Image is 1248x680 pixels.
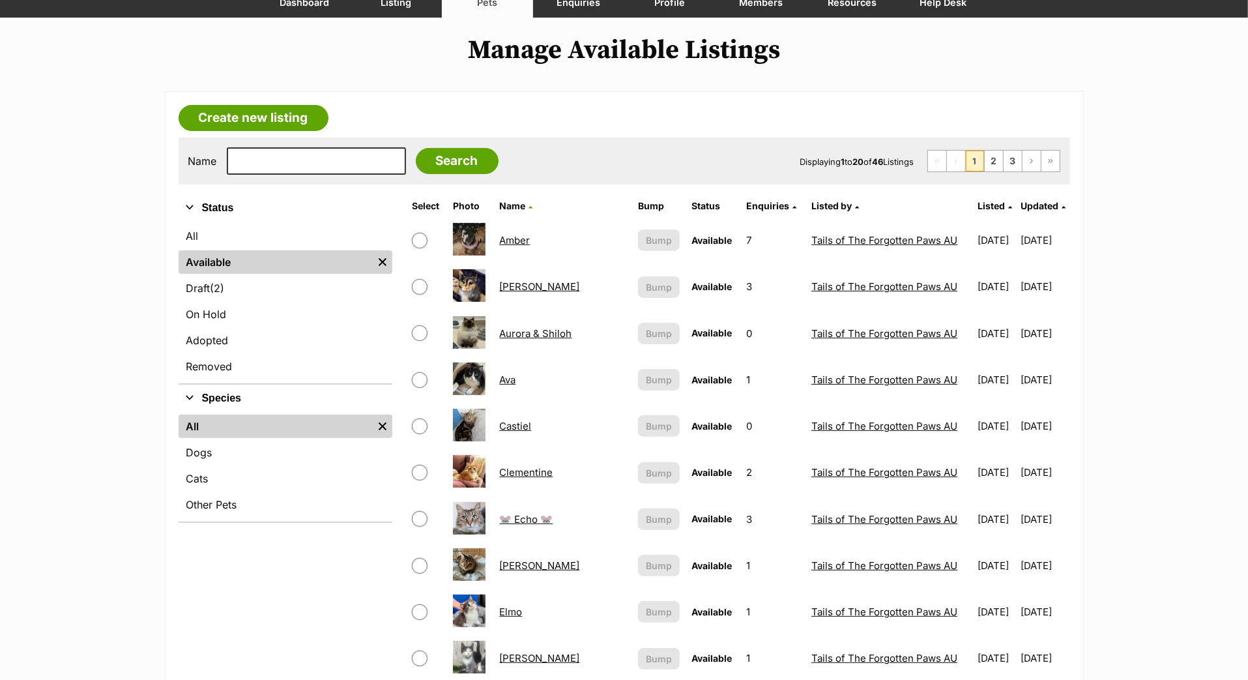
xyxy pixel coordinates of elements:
th: Status [686,196,740,216]
td: [DATE] [1021,311,1069,356]
td: 2 [741,450,805,495]
button: Bump [638,415,680,437]
td: [DATE] [1021,589,1069,634]
td: 0 [741,311,805,356]
strong: 46 [873,156,884,167]
th: Photo [448,196,493,216]
a: On Hold [179,303,392,326]
span: Bump [646,512,672,526]
a: Clementine [499,466,553,479]
button: Bump [638,369,680,391]
span: Available [691,467,732,478]
span: Available [691,560,732,571]
a: Tails of The Forgotten Paws AU [811,420,957,432]
a: Other Pets [179,493,392,516]
nav: Pagination [927,150,1060,172]
span: Available [691,421,732,432]
td: 1 [741,357,805,402]
a: Remove filter [373,415,392,438]
span: Bump [646,280,672,294]
strong: 20 [853,156,864,167]
a: Page 2 [985,151,1003,171]
button: Bump [638,509,680,530]
a: Tails of The Forgotten Paws AU [811,466,957,479]
a: Listed by [811,200,859,211]
span: Bump [646,605,672,619]
a: Dogs [179,441,392,464]
td: [DATE] [1021,450,1069,495]
span: Bump [646,559,672,572]
a: [PERSON_NAME] [499,280,579,293]
label: Name [188,155,217,167]
span: Available [691,513,732,524]
span: Listed [978,200,1005,211]
a: Tails of The Forgotten Paws AU [811,280,957,293]
a: Ava [499,374,515,386]
td: [DATE] [1021,543,1069,588]
span: Name [499,200,525,211]
td: [DATE] [972,357,1020,402]
td: [DATE] [1021,497,1069,542]
a: Updated [1021,200,1066,211]
span: Bump [646,373,672,387]
button: Bump [638,648,680,670]
td: [DATE] [972,543,1020,588]
span: Available [691,235,732,246]
td: 3 [741,264,805,309]
span: First page [928,151,946,171]
td: [DATE] [1021,404,1069,449]
span: Bump [646,327,672,340]
a: Last page [1041,151,1060,171]
a: All [179,415,373,438]
td: [DATE] [1021,264,1069,309]
a: [PERSON_NAME] [499,559,579,572]
a: Tails of The Forgotten Paws AU [811,652,957,664]
span: Bump [646,233,672,247]
td: [DATE] [972,218,1020,263]
td: [DATE] [1021,218,1069,263]
a: All [179,224,392,248]
a: Tails of The Forgotten Paws AU [811,374,957,386]
span: Page 1 [966,151,984,171]
a: Listed [978,200,1012,211]
a: Removed [179,355,392,378]
a: Enquiries [746,200,796,211]
a: Next page [1023,151,1041,171]
a: Castiel [499,420,531,432]
button: Bump [638,323,680,344]
td: [DATE] [972,311,1020,356]
span: Listed by [811,200,852,211]
a: Name [499,200,532,211]
a: Page 3 [1004,151,1022,171]
a: Elmo [499,606,522,618]
span: Available [691,281,732,292]
a: Cats [179,467,392,490]
a: Create new listing [179,105,328,131]
a: 🐭 Echo 🐭 [499,513,553,525]
th: Bump [633,196,685,216]
span: Available [691,606,732,617]
td: 7 [741,218,805,263]
span: Bump [646,652,672,666]
th: Select [407,196,446,216]
span: Available [691,327,732,338]
td: 1 [741,589,805,634]
td: [DATE] [972,497,1020,542]
span: (2) [210,280,225,296]
a: Draft [179,276,392,300]
button: Bump [638,462,680,484]
td: [DATE] [972,264,1020,309]
span: Available [691,374,732,385]
td: [DATE] [972,450,1020,495]
td: [DATE] [1021,357,1069,402]
button: Bump [638,229,680,251]
span: Displaying to of Listings [800,156,914,167]
td: [DATE] [972,404,1020,449]
a: Tails of The Forgotten Paws AU [811,327,957,340]
a: Amber [499,234,530,246]
td: 3 [741,497,805,542]
button: Status [179,200,392,216]
a: Tails of The Forgotten Paws AU [811,559,957,572]
strong: 1 [841,156,845,167]
a: Tails of The Forgotten Paws AU [811,234,957,246]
